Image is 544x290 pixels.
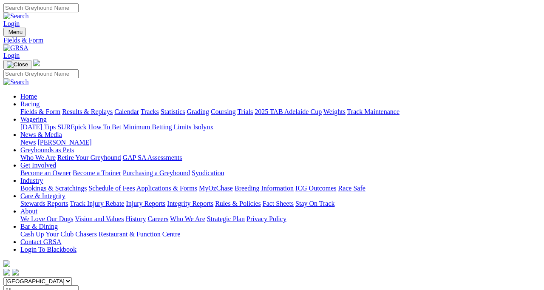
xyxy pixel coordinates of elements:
[193,123,213,131] a: Isolynx
[3,78,29,86] img: Search
[20,215,541,223] div: About
[20,230,74,238] a: Cash Up Your Club
[20,177,43,184] a: Industry
[57,123,86,131] a: SUREpick
[20,154,541,162] div: Greyhounds as Pets
[187,108,209,115] a: Grading
[3,3,79,12] input: Search
[136,185,197,192] a: Applications & Forms
[20,200,541,208] div: Care & Integrity
[20,215,73,222] a: We Love Our Dogs
[295,200,334,207] a: Stay On Track
[20,185,541,192] div: Industry
[7,61,28,68] img: Close
[141,108,159,115] a: Tracks
[347,108,399,115] a: Track Maintenance
[75,215,124,222] a: Vision and Values
[125,215,146,222] a: History
[12,269,19,276] img: twitter.svg
[20,116,47,123] a: Wagering
[75,230,180,238] a: Chasers Restaurant & Function Centre
[246,215,286,222] a: Privacy Policy
[20,192,65,199] a: Care & Integrity
[20,123,56,131] a: [DATE] Tips
[20,139,541,146] div: News & Media
[20,108,541,116] div: Racing
[123,169,190,176] a: Purchasing a Greyhound
[20,223,58,230] a: Bar & Dining
[20,146,74,154] a: Greyhounds as Pets
[167,200,213,207] a: Integrity Reports
[57,154,121,161] a: Retire Your Greyhound
[37,139,91,146] a: [PERSON_NAME]
[192,169,224,176] a: Syndication
[123,123,191,131] a: Minimum Betting Limits
[20,154,56,161] a: Who We Are
[62,108,113,115] a: Results & Replays
[3,269,10,276] img: facebook.svg
[20,131,62,138] a: News & Media
[323,108,346,115] a: Weights
[8,29,23,35] span: Menu
[211,108,236,115] a: Coursing
[207,215,245,222] a: Strategic Plan
[20,169,71,176] a: Become an Owner
[199,185,233,192] a: MyOzChase
[170,215,205,222] a: Who We Are
[123,154,182,161] a: GAP SA Assessments
[3,44,28,52] img: GRSA
[33,60,40,66] img: logo-grsa-white.png
[215,200,261,207] a: Rules & Policies
[237,108,253,115] a: Trials
[20,238,61,245] a: Contact GRSA
[147,215,168,222] a: Careers
[20,246,76,253] a: Login To Blackbook
[235,185,294,192] a: Breeding Information
[255,108,322,115] a: 2025 TAB Adelaide Cup
[20,208,37,215] a: About
[20,123,541,131] div: Wagering
[20,162,56,169] a: Get Involved
[20,100,40,108] a: Racing
[3,37,541,44] a: Fields & Form
[20,169,541,177] div: Get Involved
[20,108,60,115] a: Fields & Form
[3,260,10,267] img: logo-grsa-white.png
[295,185,336,192] a: ICG Outcomes
[161,108,185,115] a: Statistics
[20,139,36,146] a: News
[126,200,165,207] a: Injury Reports
[3,60,31,69] button: Toggle navigation
[3,28,26,37] button: Toggle navigation
[3,69,79,78] input: Search
[20,230,541,238] div: Bar & Dining
[20,200,68,207] a: Stewards Reports
[263,200,294,207] a: Fact Sheets
[3,52,20,59] a: Login
[20,93,37,100] a: Home
[338,185,365,192] a: Race Safe
[114,108,139,115] a: Calendar
[3,12,29,20] img: Search
[73,169,121,176] a: Become a Trainer
[3,20,20,27] a: Login
[88,123,122,131] a: How To Bet
[70,200,124,207] a: Track Injury Rebate
[88,185,135,192] a: Schedule of Fees
[20,185,87,192] a: Bookings & Scratchings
